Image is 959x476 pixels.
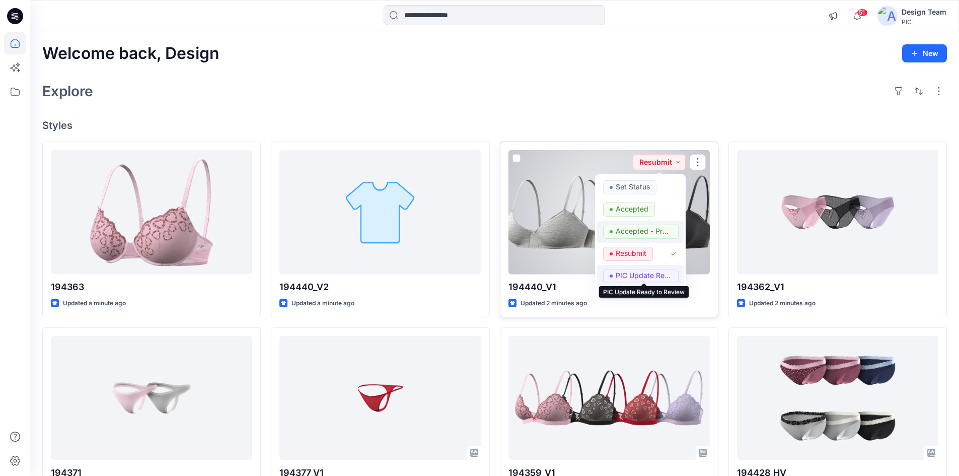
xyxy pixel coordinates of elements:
p: Updated 2 minutes ago [521,298,587,309]
p: 194440_V1 [508,280,710,294]
p: 194362_V1 [737,280,938,294]
p: Accepted [616,202,648,216]
div: PIC [902,18,946,26]
p: PIC Update Ready to Review [616,269,672,282]
p: Hold [616,291,631,304]
a: 194440_V2 [279,150,481,275]
h2: Explore [42,83,93,99]
button: New [902,44,947,62]
p: Updated 2 minutes ago [749,298,816,309]
h2: Welcome back, Design [42,44,219,63]
p: Updated a minute ago [63,298,126,309]
a: 194440_V1 [508,150,710,275]
p: Accepted - Proceed to Retailer SZ [616,225,672,238]
a: 194362_V1 [737,150,938,275]
p: 194363 [51,280,252,294]
a: 194371 [51,336,252,460]
p: Resubmit [616,247,646,260]
span: 51 [857,9,868,17]
p: Updated a minute ago [291,298,354,309]
a: 194359_V1 [508,336,710,460]
a: 194363 [51,150,252,275]
div: Design Team [902,6,946,18]
h4: Styles [42,119,947,131]
a: 194377_V1 [279,336,481,460]
p: 194440_V2 [279,280,481,294]
a: 194428 HV [737,336,938,460]
p: Set Status [616,180,650,193]
img: avatar [877,6,898,26]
